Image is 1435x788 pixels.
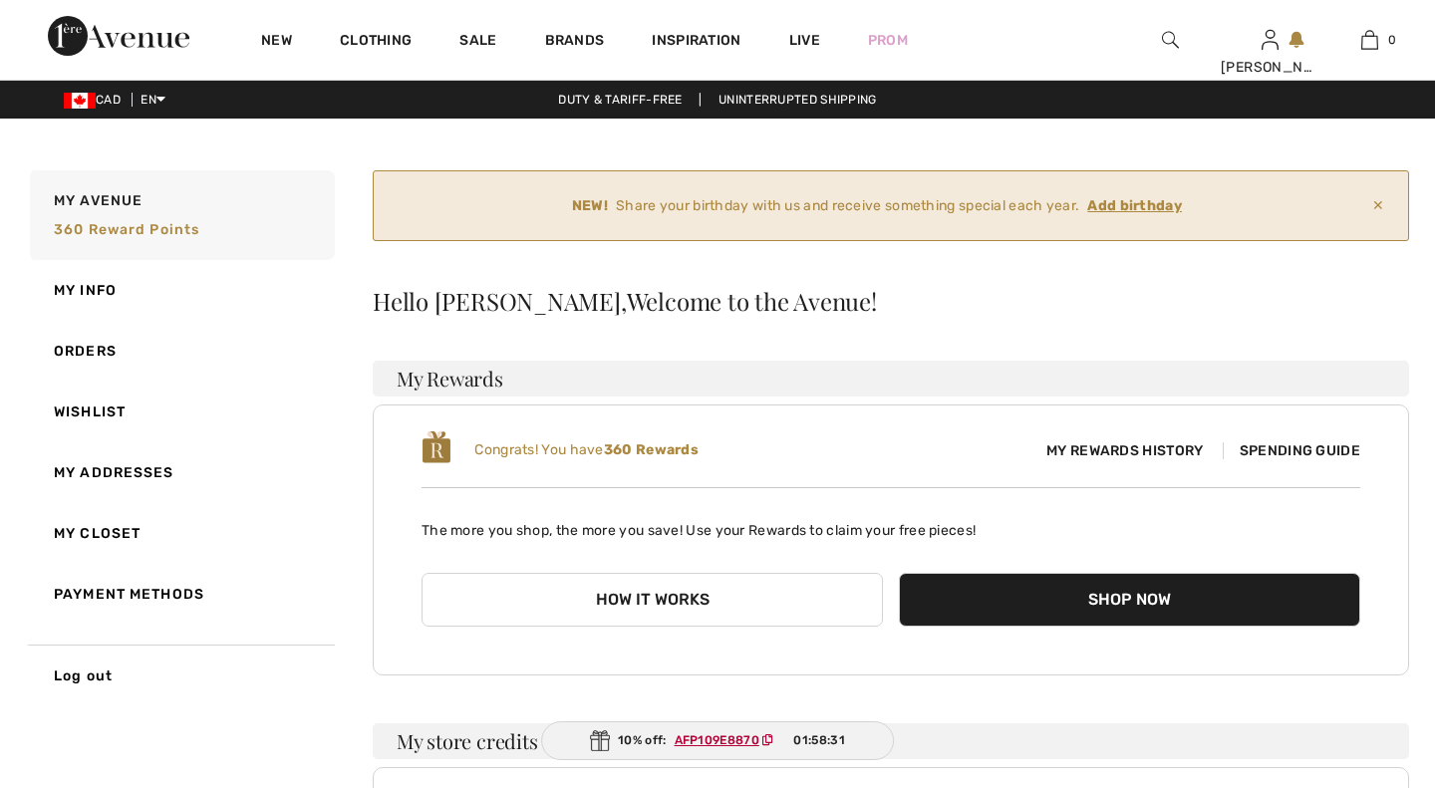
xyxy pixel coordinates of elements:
div: [PERSON_NAME] [1221,57,1318,78]
span: My Rewards History [1030,440,1219,461]
div: Share your birthday with us and receive something special each year. [390,195,1364,216]
a: My Info [26,260,335,321]
strong: NEW! [572,195,608,216]
img: search the website [1162,28,1179,52]
span: 01:58:31 [793,731,844,749]
a: My Closet [26,503,335,564]
a: Live [789,30,820,51]
span: EN [141,93,165,107]
img: My Bag [1361,28,1378,52]
a: Clothing [340,32,412,53]
button: How it works [422,573,883,627]
img: Canadian Dollar [64,93,96,109]
a: 0 [1320,28,1418,52]
a: Payment Methods [26,564,335,625]
div: 10% off: [541,721,894,760]
div: Hello [PERSON_NAME], [373,289,1409,313]
span: Welcome to the Avenue! [627,289,877,313]
ins: Add birthday [1087,197,1182,214]
a: My Addresses [26,442,335,503]
b: 360 Rewards [604,441,699,458]
img: Gift.svg [590,730,610,751]
a: Wishlist [26,382,335,442]
p: The more you shop, the more you save! Use your Rewards to claim your free pieces! [422,504,1360,541]
a: Brands [545,32,605,53]
span: Inspiration [652,32,740,53]
button: Shop Now [899,573,1360,627]
span: ✕ [1364,187,1392,224]
span: 0 [1388,31,1396,49]
span: 360 Reward points [54,221,199,238]
a: Sign In [1262,30,1279,49]
h3: My store credits [373,723,1409,759]
a: Prom [868,30,908,51]
h3: My Rewards [373,361,1409,396]
a: New [261,32,292,53]
img: My Info [1262,28,1279,52]
a: Orders [26,321,335,382]
span: My Avenue [54,190,143,211]
ins: AFP109E8870 [675,733,759,747]
span: CAD [64,93,129,107]
span: Congrats! You have [474,441,699,458]
span: Spending Guide [1223,442,1360,459]
a: Log out [26,645,335,706]
a: Sale [459,32,496,53]
img: 1ère Avenue [48,16,189,56]
img: loyalty_logo_r.svg [422,429,451,465]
